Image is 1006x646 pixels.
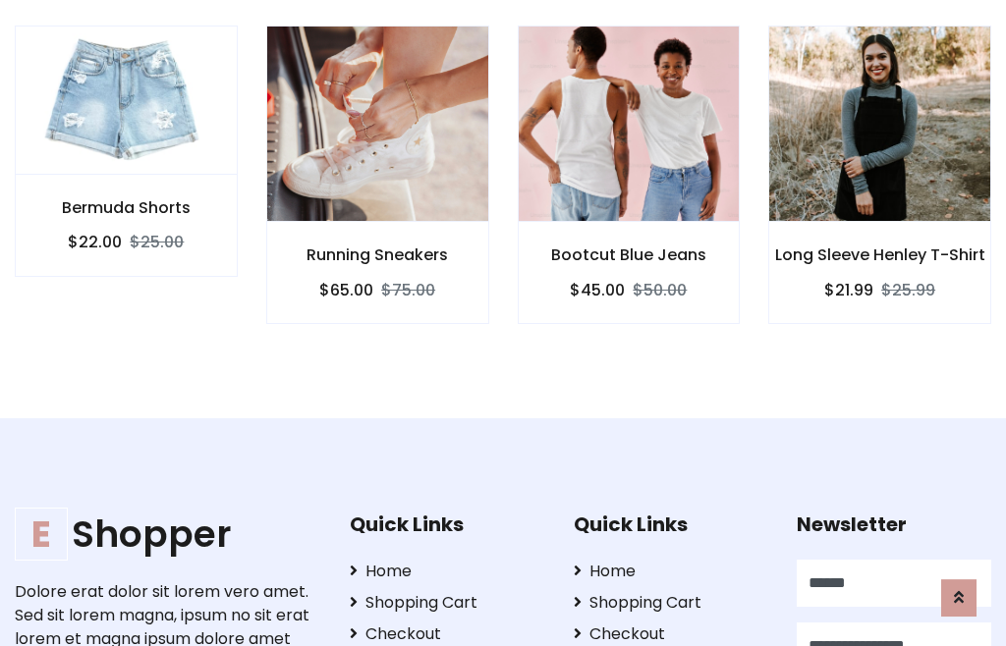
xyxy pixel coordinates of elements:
[15,508,68,561] span: E
[266,26,489,323] a: Running Sneakers $65.00$75.00
[769,245,990,264] h6: Long Sleeve Henley T-Shirt
[15,512,319,557] h1: Shopper
[381,279,435,301] del: $75.00
[350,622,544,646] a: Checkout
[130,231,184,253] del: $25.00
[519,245,740,264] h6: Bootcut Blue Jeans
[570,281,625,299] h6: $45.00
[518,26,741,323] a: Bootcut Blue Jeans $45.00$50.00
[68,233,122,251] h6: $22.00
[574,560,768,583] a: Home
[319,281,373,299] h6: $65.00
[574,591,768,615] a: Shopping Cart
[574,622,768,646] a: Checkout
[881,279,935,301] del: $25.99
[797,512,991,536] h5: Newsletter
[16,198,237,217] h6: Bermuda Shorts
[15,512,319,557] a: EShopper
[574,512,768,536] h5: Quick Links
[824,281,873,299] h6: $21.99
[350,512,544,536] h5: Quick Links
[15,26,238,276] a: Bermuda Shorts $22.00$25.00
[350,591,544,615] a: Shopping Cart
[768,26,991,323] a: Long Sleeve Henley T-Shirt $21.99$25.99
[633,279,687,301] del: $50.00
[267,245,488,264] h6: Running Sneakers
[350,560,544,583] a: Home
